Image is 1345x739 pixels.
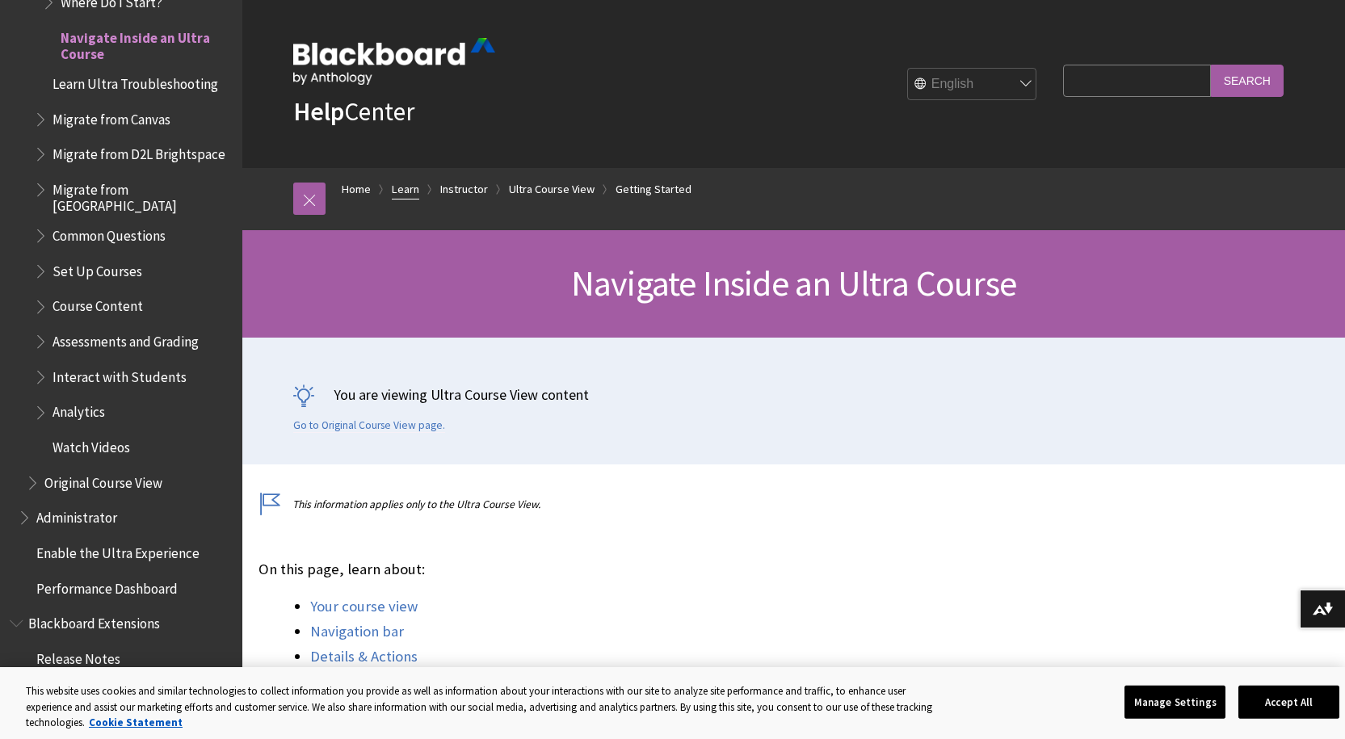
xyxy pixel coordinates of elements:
[293,384,1295,405] p: You are viewing Ultra Course View content
[53,399,105,421] span: Analytics
[509,179,595,199] a: Ultra Course View
[258,497,1090,512] p: This information applies only to the Ultra Course View.
[310,622,404,641] a: Navigation bar
[89,716,183,729] a: More information about your privacy, opens in a new tab
[53,434,130,456] span: Watch Videos
[258,559,1090,580] p: On this page, learn about:
[53,106,170,128] span: Migrate from Canvas
[53,293,143,315] span: Course Content
[1238,685,1339,719] button: Accept All
[310,597,418,616] a: Your course view
[1211,65,1284,96] input: Search
[61,24,231,62] span: Navigate Inside an Ultra Course
[53,363,187,385] span: Interact with Students
[44,469,162,491] span: Original Course View
[440,179,488,199] a: Instructor
[53,258,142,279] span: Set Up Courses
[36,540,200,561] span: Enable the Ultra Experience
[53,70,218,92] span: Learn Ultra Troubleshooting
[310,647,418,666] a: Details & Actions
[53,141,225,162] span: Migrate from D2L Brightspace
[36,575,178,597] span: Performance Dashboard
[392,179,419,199] a: Learn
[28,610,160,632] span: Blackboard Extensions
[293,418,445,433] a: Go to Original Course View page.
[908,69,1037,101] select: Site Language Selector
[53,222,166,244] span: Common Questions
[293,95,344,128] strong: Help
[616,179,691,199] a: Getting Started
[293,95,414,128] a: HelpCenter
[53,328,199,350] span: Assessments and Grading
[293,38,495,85] img: Blackboard by Anthology
[53,176,231,214] span: Migrate from [GEOGRAPHIC_DATA]
[36,504,117,526] span: Administrator
[342,179,371,199] a: Home
[571,261,1016,305] span: Navigate Inside an Ultra Course
[1124,685,1225,719] button: Manage Settings
[36,645,120,667] span: Release Notes
[26,683,942,731] div: This website uses cookies and similar technologies to collect information you provide as well as ...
